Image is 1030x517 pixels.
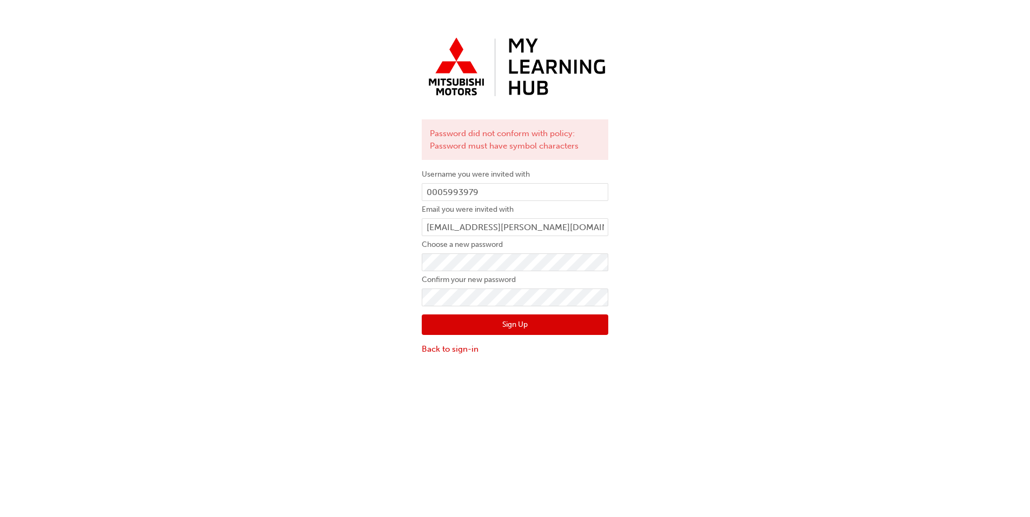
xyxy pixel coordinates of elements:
a: Back to sign-in [422,343,608,355]
div: Password did not conform with policy: Password must have symbol characters [422,119,608,160]
label: Confirm your new password [422,273,608,286]
label: Username you were invited with [422,168,608,181]
label: Choose a new password [422,238,608,251]
input: Username [422,183,608,202]
button: Sign Up [422,314,608,335]
img: mmal [422,32,608,103]
label: Email you were invited with [422,203,608,216]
